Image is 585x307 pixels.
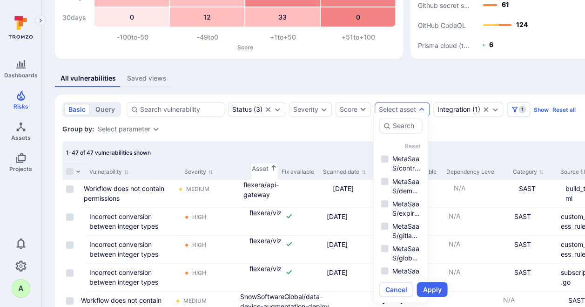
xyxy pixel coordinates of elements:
[379,176,422,196] li: MetaSaaS/demo-data-generator
[232,106,262,113] div: ( 3 )
[515,180,562,207] div: Cell for Category
[340,105,357,114] div: Score
[152,125,160,133] button: Expand dropdown
[418,41,469,49] text: Prisma cloud (t...
[404,143,420,150] button: Reset
[323,236,393,263] div: Cell for Scanned date
[66,241,74,249] span: Select row
[249,265,282,273] a: flexera/viz
[507,102,530,117] button: Filters
[192,241,206,249] div: High
[179,236,249,263] div: Cell for Severity
[127,74,167,83] div: Saved views
[482,106,490,113] button: Clear selection
[232,106,252,113] div: Status
[552,106,576,113] button: Reset all
[282,236,323,263] div: Cell for Fix available
[510,208,557,235] div: Cell for Category
[448,239,506,249] p: N/A
[89,240,158,258] a: Incorrect conversion between integer types
[94,7,169,27] div: 0
[184,168,213,176] button: Sort by Severity
[11,134,31,141] span: Assets
[95,33,170,42] div: -100 to -50
[379,282,413,297] button: Cancel
[170,33,246,42] div: -49 to 0
[320,106,328,113] button: Expand dropdown
[444,264,510,291] div: Cell for Dependency Level
[62,236,86,263] div: Cell for selection
[448,211,506,221] p: N/A
[379,106,416,113] button: Select asset
[392,121,418,130] input: Search
[503,295,560,305] p: N/A
[446,168,505,176] div: Dependency Level
[35,15,46,26] button: Expand navigation menu
[170,7,244,27] div: 12
[243,181,278,198] a: flexera/api-gateway
[12,279,30,298] button: A
[379,153,422,174] li: MetaSaaS/contract-renewal-alerts-processor
[270,164,277,174] p: Sorted by: Alphabetically (A-Z)
[329,180,399,207] div: Cell for Scanned date
[454,184,511,193] p: N/A
[514,239,553,249] div: SAST
[510,264,557,291] div: Cell for Category
[333,184,395,193] div: [DATE]
[61,74,116,83] div: All vulnerabilities
[514,267,553,277] div: SAST
[86,264,179,291] div: Cell for Vulnerability
[327,211,390,221] div: [DATE]
[379,265,422,286] li: MetaSaaS/integration-error-alerts-processor
[249,209,282,217] a: flexera/viz
[281,168,316,176] div: Fix available
[249,237,282,245] a: flexera/viz
[89,212,158,230] a: Incorrect conversion between integer types
[95,44,396,51] p: Score
[98,125,160,133] div: grouping parameters
[98,125,150,133] button: Select parameter
[66,185,74,193] span: Select row
[327,267,390,277] div: [DATE]
[502,0,509,8] text: 61
[89,168,129,176] button: Sort by Vulnerability
[293,106,318,113] button: Severity
[534,106,549,113] button: Show
[282,264,323,291] div: Cell for Fix available
[13,103,28,110] span: Risks
[192,213,206,221] div: High
[518,106,526,113] span: 1
[510,236,557,263] div: Cell for Category
[418,1,470,9] text: Github secret s...
[336,102,371,117] button: Score
[66,297,74,305] span: Select row
[321,33,396,42] div: +51 to +100
[192,269,206,277] div: High
[379,220,422,241] li: MetaSaaS/gitlab-ci_cd-instructions
[274,106,281,113] button: Expand dropdown
[183,297,207,305] div: Medium
[245,7,320,27] div: 33
[512,168,544,176] button: Sort by Category
[66,213,74,221] span: Select row
[62,124,94,134] span: Group by:
[288,180,329,207] div: Cell for Fix available
[64,104,90,115] button: basic
[66,168,74,175] span: Select all rows
[249,208,282,235] div: Cell for Asset
[179,208,249,235] div: Cell for Severity
[327,239,390,249] div: [DATE]
[516,20,528,28] text: 124
[444,236,510,263] div: Cell for Dependency Level
[417,282,447,297] button: Apply
[264,106,272,113] button: Clear selection
[179,264,249,291] div: Cell for Severity
[379,243,422,263] li: MetaSaaS/global-session
[9,165,32,172] span: Projects
[323,168,366,176] button: Sort by Scanned date
[514,211,553,221] div: SAST
[489,41,493,48] text: 6
[321,7,395,27] div: 0
[80,180,173,207] div: Cell for Vulnerability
